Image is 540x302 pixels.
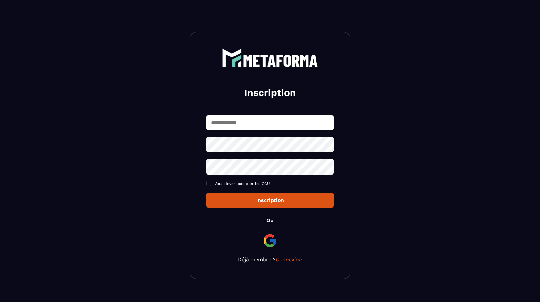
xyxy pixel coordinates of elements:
a: logo [206,48,334,67]
button: Inscription [206,193,334,208]
span: Vous devez accepter les CGU [215,181,270,186]
p: Ou [266,217,274,223]
h2: Inscription [214,86,326,99]
a: Connexion [276,256,302,263]
img: google [262,233,278,248]
img: logo [222,48,318,67]
div: Inscription [211,197,329,203]
p: Déjà membre ? [206,256,334,263]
